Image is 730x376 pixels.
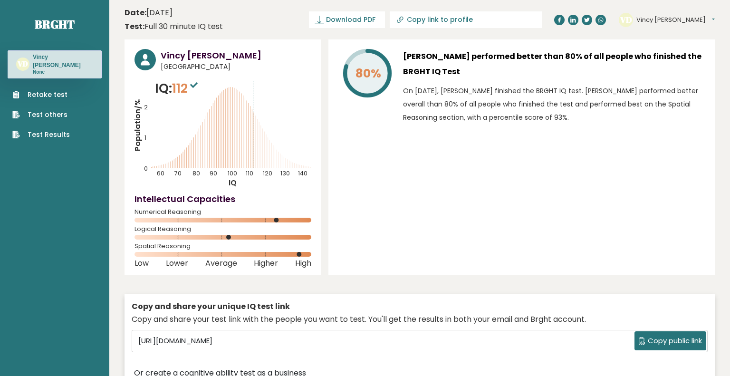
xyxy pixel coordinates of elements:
[298,169,308,177] tspan: 140
[144,134,146,142] tspan: 1
[17,59,29,69] text: VD
[166,261,188,265] span: Lower
[125,21,144,32] b: Test:
[620,14,632,25] text: VD
[33,53,93,69] h3: Vincy [PERSON_NAME]
[295,261,311,265] span: High
[172,79,200,97] span: 112
[254,261,278,265] span: Higher
[246,169,254,177] tspan: 110
[648,336,702,347] span: Copy public link
[174,169,182,177] tspan: 70
[355,65,381,82] tspan: 80%
[12,130,70,140] a: Test Results
[134,193,311,205] h4: Intellectual Capacities
[326,15,375,25] span: Download PDF
[155,79,200,98] p: IQ:
[161,49,311,62] h3: Vincy [PERSON_NAME]
[636,15,715,25] button: Vincy [PERSON_NAME]
[634,331,706,350] button: Copy public link
[205,261,237,265] span: Average
[157,169,164,177] tspan: 60
[210,169,218,177] tspan: 90
[35,17,75,32] a: Brght
[132,314,708,325] div: Copy and share your test link with the people you want to test. You'll get the results in both yo...
[263,169,273,177] tspan: 120
[134,261,149,265] span: Low
[144,165,148,173] tspan: 0
[403,49,705,79] h3: [PERSON_NAME] performed better than 80% of all people who finished the BRGHT IQ Test
[125,21,223,32] div: Full 30 minute IQ test
[12,90,70,100] a: Retake test
[134,227,311,231] span: Logical Reasoning
[132,301,708,312] div: Copy and share your unique IQ test link
[280,169,290,177] tspan: 130
[134,244,311,248] span: Spatial Reasoning
[403,84,705,124] p: On [DATE], [PERSON_NAME] finished the BRGHT IQ test. [PERSON_NAME] performed better overall than ...
[125,7,146,18] b: Date:
[134,210,311,214] span: Numerical Reasoning
[144,103,148,111] tspan: 2
[309,11,385,28] a: Download PDF
[12,110,70,120] a: Test others
[133,99,143,151] tspan: Population/%
[161,62,311,72] span: [GEOGRAPHIC_DATA]
[192,169,200,177] tspan: 80
[125,7,173,19] time: [DATE]
[33,69,93,76] p: None
[228,169,237,177] tspan: 100
[229,178,237,188] tspan: IQ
